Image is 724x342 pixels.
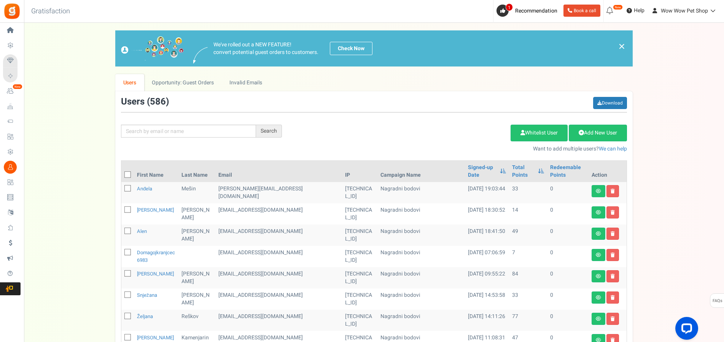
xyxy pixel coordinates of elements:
td: Nagradni bodovi [377,310,465,331]
a: New [3,85,21,98]
td: customer [215,267,342,288]
i: View details [596,317,601,321]
td: 0 [547,182,589,203]
i: View details [596,189,601,193]
a: Total Points [512,164,534,179]
td: 0 [547,246,589,267]
a: Invalid Emails [222,74,270,91]
span: 586 [150,95,166,108]
td: 14 [509,203,547,225]
th: Last Name [178,161,215,182]
td: 0 [547,225,589,246]
a: Redeemable Points [550,164,586,179]
td: Reškov [178,310,215,331]
td: Nagradni bodovi [377,225,465,246]
td: 0 [547,267,589,288]
td: [PERSON_NAME] [178,288,215,310]
span: Recommendation [515,7,557,15]
td: Nagradni bodovi [377,182,465,203]
a: Opportunity: Guest Orders [144,74,221,91]
td: [TECHNICAL_ID] [342,267,377,288]
i: Delete user [611,210,615,215]
td: 33 [509,288,547,310]
i: View details [596,210,601,215]
td: [EMAIL_ADDRESS][DOMAIN_NAME] [215,288,342,310]
td: Nagradni bodovi [377,203,465,225]
i: View details [596,231,601,236]
td: [PERSON_NAME][EMAIL_ADDRESS][DOMAIN_NAME] [215,182,342,203]
a: We can help [599,145,627,153]
i: View details [596,295,601,300]
input: Search by email or name [121,125,256,138]
a: [PERSON_NAME] [137,334,174,341]
em: New [613,5,623,10]
a: Add New User [569,125,627,141]
td: Nagradni bodovi [377,246,465,267]
a: × [618,42,625,51]
td: [DATE] 09:55:22 [465,267,509,288]
i: Delete user [611,317,615,321]
a: Download [593,97,627,109]
i: Delete user [611,295,615,300]
a: Users [115,74,144,91]
span: 1 [506,3,513,11]
i: Delete user [611,189,615,193]
a: [PERSON_NAME] [137,270,174,277]
td: 33 [509,182,547,203]
th: Email [215,161,342,182]
td: Nagradni bodovi [377,267,465,288]
td: [PERSON_NAME] [178,203,215,225]
td: [DATE] 07:06:59 [465,246,509,267]
a: Anđela [137,185,152,192]
img: images [193,47,208,63]
i: View details [596,274,601,279]
a: Željana [137,313,153,320]
td: 0 [547,310,589,331]
td: [TECHNICAL_ID] [342,225,377,246]
h3: Gratisfaction [23,4,78,19]
span: FAQs [712,294,722,308]
th: Campaign Name [377,161,465,182]
th: First Name [134,161,178,182]
td: 0 [547,288,589,310]
a: Whitelist User [511,125,568,141]
a: Help [624,5,648,17]
td: Mešin [178,182,215,203]
a: domagojkranjcec6983 [137,249,175,264]
td: [DATE] 18:41:50 [465,225,509,246]
td: [DATE] 14:11:26 [465,310,509,331]
td: 7 [509,246,547,267]
img: Gratisfaction [3,3,21,20]
td: [TECHNICAL_ID] [342,310,377,331]
td: [EMAIL_ADDRESS][DOMAIN_NAME] [215,225,342,246]
i: Delete user [611,253,615,257]
div: Search [256,125,282,138]
a: Alen [137,228,147,235]
span: Help [632,7,644,14]
td: Nagradni bodovi [377,288,465,310]
a: 1 Recommendation [496,5,560,17]
td: [TECHNICAL_ID] [342,182,377,203]
img: images [121,36,184,61]
td: [TECHNICAL_ID] [342,246,377,267]
td: 77 [509,310,547,331]
td: [TECHNICAL_ID] [342,203,377,225]
em: New [13,84,22,89]
td: [PERSON_NAME] [178,225,215,246]
td: [EMAIL_ADDRESS][DOMAIN_NAME] [215,203,342,225]
a: Book a call [563,5,600,17]
i: Delete user [611,274,615,279]
h3: Users ( ) [121,97,169,107]
td: customer [215,246,342,267]
th: Action [589,161,627,182]
td: [PERSON_NAME] [178,267,215,288]
a: Check Now [330,42,372,55]
p: Want to add multiple users? [293,145,627,153]
i: Delete user [611,231,615,236]
td: 49 [509,225,547,246]
td: [DATE] 19:03:44 [465,182,509,203]
td: 0 [547,203,589,225]
th: IP [342,161,377,182]
td: [DATE] 14:53:58 [465,288,509,310]
td: [TECHNICAL_ID] [342,288,377,310]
